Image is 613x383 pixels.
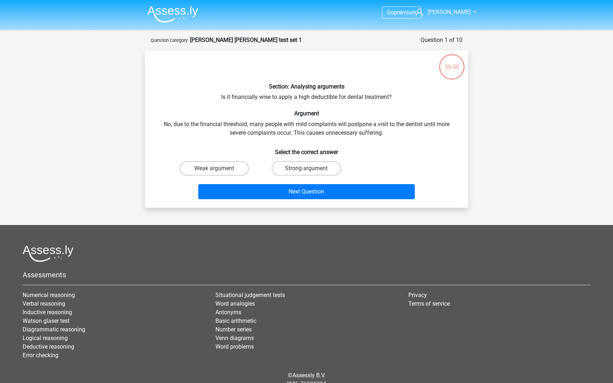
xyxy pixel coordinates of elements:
label: Strong argument [272,161,341,176]
a: Gopremium [382,8,421,17]
strong: [PERSON_NAME] [PERSON_NAME] test set 1 [190,37,302,43]
div: 06:00 [438,53,465,71]
div: Question 1 of 10 [420,36,462,44]
a: Situational judgement tests [215,292,285,298]
span: Go [387,9,394,16]
img: Assessly [147,6,198,23]
a: Verbal reasoning [23,300,65,307]
a: Diagrammatic reasoning [23,326,85,333]
a: Terms of service [408,300,450,307]
a: Numerical reasoning [23,292,75,298]
span: [PERSON_NAME] [428,9,471,15]
a: Antonyms [215,309,241,316]
a: Basic arithmetic [215,317,256,324]
h6: Select the correct answer [156,143,457,155]
a: Word problems [215,343,254,350]
a: [PERSON_NAME] [413,8,471,16]
a: Watson glaser test [23,317,70,324]
button: Next Question [198,184,415,199]
div: Is it financially wise to apply a high deductible for dental treatment? No, due to the financial ... [148,56,465,202]
a: Word analogies [215,300,255,307]
a: Error checking [23,352,58,359]
a: Deductive reasoning [23,343,74,350]
img: Assessly logo [23,245,73,262]
a: Number series [215,326,252,333]
a: Venn diagrams [215,335,254,341]
h6: Section: Analysing arguments [156,83,457,90]
a: Assessly B.V. [293,372,325,379]
h6: Argument [156,110,457,117]
a: Logical reasoning [23,335,68,341]
label: Weak argument [180,161,249,176]
a: Inductive reasoning [23,309,72,316]
small: Question category: [151,38,189,43]
span: premium [394,9,417,16]
h5: Assessments [23,271,590,279]
a: Privacy [408,292,427,298]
